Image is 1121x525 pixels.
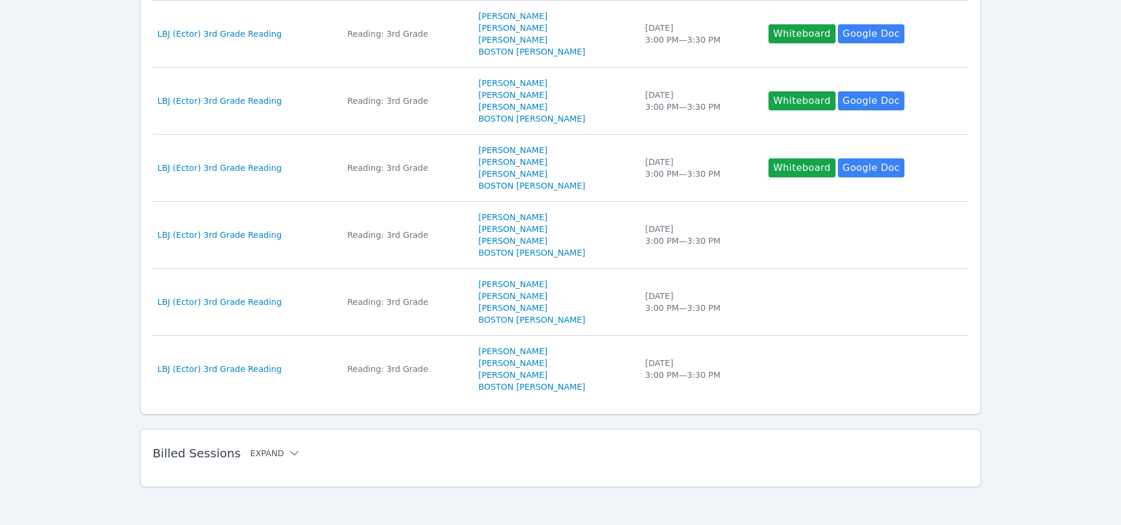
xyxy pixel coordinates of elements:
div: [DATE] 3:00 PM — 3:30 PM [645,156,754,180]
a: [PERSON_NAME] [478,223,547,235]
a: [PERSON_NAME] [478,278,547,290]
a: [PERSON_NAME] [478,369,547,381]
a: Google Doc [838,24,904,43]
tr: LBJ (Ector) 3rd Grade ReadingReading: 3rd Grade[PERSON_NAME][PERSON_NAME][PERSON_NAME]BOSTON [PER... [153,135,968,202]
a: [PERSON_NAME] [478,101,547,113]
a: LBJ (Ector) 3rd Grade Reading [157,28,281,40]
tr: LBJ (Ector) 3rd Grade ReadingReading: 3rd Grade[PERSON_NAME][PERSON_NAME][PERSON_NAME]BOSTON [PER... [153,202,968,269]
a: Google Doc [838,91,904,110]
a: LBJ (Ector) 3rd Grade Reading [157,363,281,375]
a: LBJ (Ector) 3rd Grade Reading [157,229,281,241]
a: [PERSON_NAME] [478,357,547,369]
a: [PERSON_NAME] [478,34,547,46]
tr: LBJ (Ector) 3rd Grade ReadingReading: 3rd Grade[PERSON_NAME][PERSON_NAME][PERSON_NAME]BOSTON [PER... [153,1,968,68]
a: BOSTON [PERSON_NAME] [478,180,585,192]
a: Google Doc [838,158,904,177]
tr: LBJ (Ector) 3rd Grade ReadingReading: 3rd Grade[PERSON_NAME][PERSON_NAME][PERSON_NAME]BOSTON [PER... [153,68,968,135]
div: Reading: 3rd Grade [347,162,464,174]
div: [DATE] 3:00 PM — 3:30 PM [645,290,754,314]
a: BOSTON [PERSON_NAME] [478,46,585,58]
a: BOSTON [PERSON_NAME] [478,314,585,326]
a: [PERSON_NAME] [478,235,547,247]
a: BOSTON [PERSON_NAME] [478,113,585,125]
a: [PERSON_NAME] [478,290,547,302]
a: [PERSON_NAME] [478,345,547,357]
span: Billed Sessions [153,446,240,460]
div: [DATE] 3:00 PM — 3:30 PM [645,89,754,113]
button: Whiteboard [768,24,836,43]
tr: LBJ (Ector) 3rd Grade ReadingReading: 3rd Grade[PERSON_NAME][PERSON_NAME][PERSON_NAME]BOSTON [PER... [153,269,968,336]
div: Reading: 3rd Grade [347,229,464,241]
a: [PERSON_NAME] [478,89,547,101]
div: [DATE] 3:00 PM — 3:30 PM [645,22,754,46]
div: Reading: 3rd Grade [347,95,464,107]
a: [PERSON_NAME] [478,211,547,223]
div: Reading: 3rd Grade [347,363,464,375]
div: [DATE] 3:00 PM — 3:30 PM [645,223,754,247]
a: BOSTON [PERSON_NAME] [478,381,585,393]
a: [PERSON_NAME] [478,77,547,89]
a: [PERSON_NAME] [478,10,547,22]
a: [PERSON_NAME] [478,302,547,314]
a: [PERSON_NAME] [478,168,547,180]
button: Whiteboard [768,91,836,110]
tr: LBJ (Ector) 3rd Grade ReadingReading: 3rd Grade[PERSON_NAME][PERSON_NAME][PERSON_NAME]BOSTON [PER... [153,336,968,402]
a: [PERSON_NAME] [478,22,547,34]
div: [DATE] 3:00 PM — 3:30 PM [645,357,754,381]
a: LBJ (Ector) 3rd Grade Reading [157,162,281,174]
a: LBJ (Ector) 3rd Grade Reading [157,296,281,308]
a: LBJ (Ector) 3rd Grade Reading [157,95,281,107]
a: BOSTON [PERSON_NAME] [478,247,585,259]
div: Reading: 3rd Grade [347,28,464,40]
div: Reading: 3rd Grade [347,296,464,308]
a: [PERSON_NAME] [478,156,547,168]
button: Whiteboard [768,158,836,177]
button: Expand [250,447,301,459]
a: [PERSON_NAME] [478,144,547,156]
